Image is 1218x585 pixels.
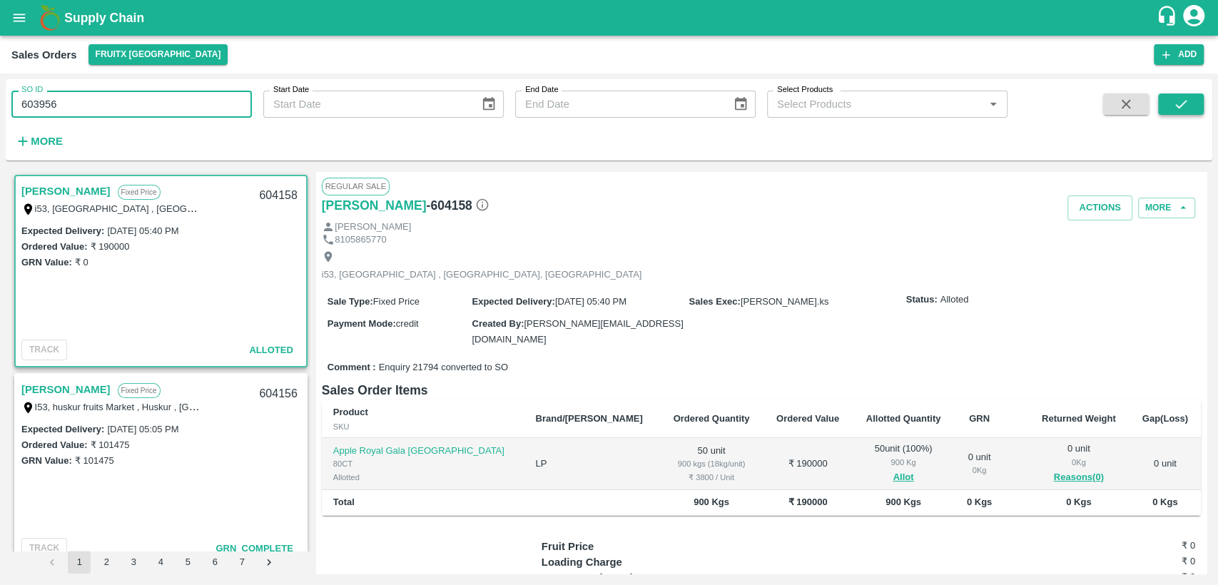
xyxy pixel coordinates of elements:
button: More [1138,198,1195,218]
b: 900 Kgs [694,497,729,507]
b: GRN [969,413,990,424]
div: 0 Kg [1040,456,1118,469]
label: Payment Mode : [328,318,396,329]
b: Gap(Loss) [1142,413,1188,424]
b: Returned Weight [1042,413,1116,424]
button: Choose date [727,91,754,118]
div: 604156 [250,377,305,411]
label: Status: [906,293,938,307]
label: I53, huskur fruits Market , Huskur , [GEOGRAPHIC_DATA] , [GEOGRAPHIC_DATA] ([GEOGRAPHIC_DATA]) Ur... [35,401,753,412]
td: LP [524,438,660,490]
button: More [11,129,66,153]
label: Comment : [328,361,376,375]
label: Expected Delivery : [21,424,104,434]
div: Allotted [333,471,513,484]
p: i53, [GEOGRAPHIC_DATA] , [GEOGRAPHIC_DATA], [GEOGRAPHIC_DATA] [322,268,642,282]
button: Reasons(0) [1040,469,1118,486]
button: Go to next page [258,551,280,574]
button: Add [1154,44,1204,65]
h6: ₹ 0 [1086,570,1195,584]
a: Supply Chain [64,8,1156,28]
label: Created By : [472,318,524,329]
label: [DATE] 05:40 PM [107,225,178,236]
label: Ordered Value: [21,241,87,252]
b: Ordered Value [776,413,839,424]
b: 900 Kgs [885,497,921,507]
label: ₹ 101475 [90,439,129,450]
label: ₹ 0 [75,257,88,268]
label: ₹ 101475 [75,455,114,466]
a: [PERSON_NAME] [21,380,111,399]
button: Open [984,95,1003,113]
h6: ₹ 0 [1086,539,1195,553]
p: Apple Royal Gala [GEOGRAPHIC_DATA] [333,444,513,458]
span: [PERSON_NAME].ks [741,296,829,307]
span: [PERSON_NAME][EMAIL_ADDRESS][DOMAIN_NAME] [472,318,683,345]
div: 80CT [333,457,513,470]
span: Regular Sale [322,178,390,195]
span: Fixed Price [373,296,420,307]
h6: - 604158 [427,195,489,215]
div: customer-support [1156,5,1181,31]
p: Fixed Price [118,383,161,398]
p: Fruit Price [542,539,705,554]
b: 0 Kgs [1066,497,1091,507]
div: 0 unit [1040,442,1118,485]
button: open drawer [3,1,36,34]
button: Choose date [475,91,502,118]
button: Allot [893,469,914,486]
button: Go to page 5 [176,551,199,574]
b: ₹ 190000 [788,497,828,507]
label: Expected Delivery : [21,225,104,236]
span: Enquiry 21794 converted to SO [379,361,508,375]
td: ₹ 190000 [763,438,852,490]
b: Product [333,407,368,417]
span: credit [396,318,419,329]
label: ₹ 190000 [90,241,129,252]
div: Sales Orders [11,46,77,64]
div: 900 kgs (18kg/unit) [671,457,752,470]
td: 0 unit [1130,438,1202,490]
input: Start Date [263,91,470,118]
p: [PERSON_NAME] [335,220,411,234]
p: Fixed Price [118,185,161,200]
label: GRN Value: [21,257,72,268]
div: account of current user [1181,3,1207,33]
button: Select DC [88,44,228,65]
b: Total [333,497,355,507]
h6: ₹ 0 [1086,554,1195,569]
div: 900 Kg [864,456,943,469]
label: GRN Value: [21,455,72,466]
strong: More [31,136,63,147]
td: 50 unit [660,438,763,490]
img: logo [36,4,64,32]
label: End Date [525,84,558,96]
div: SKU [333,420,513,433]
button: Go to page 2 [95,551,118,574]
b: Ordered Quantity [674,413,750,424]
b: Allotted Quantity [866,413,941,424]
label: Sale Type : [328,296,373,307]
label: i53, [GEOGRAPHIC_DATA] , [GEOGRAPHIC_DATA], [GEOGRAPHIC_DATA] [35,203,355,214]
p: Loading Charge [542,554,705,570]
span: Alloted [940,293,969,307]
label: Ordered Value: [21,439,87,450]
button: Go to page 7 [230,551,253,574]
label: Start Date [273,84,309,96]
b: Supply Chain [64,11,144,25]
b: 0 Kgs [1152,497,1177,507]
label: Select Products [777,84,833,96]
p: 8105865770 [335,233,386,247]
button: page 1 [68,551,91,574]
label: Sales Exec : [689,296,741,307]
div: 0 Kg [965,464,993,477]
b: 0 Kgs [967,497,992,507]
b: Brand/[PERSON_NAME] [536,413,643,424]
a: [PERSON_NAME] [322,195,427,215]
span: Alloted [249,345,293,355]
span: GRN_Complete [215,543,293,554]
label: Expected Delivery : [472,296,554,307]
h6: Sales Order Items [322,380,1201,400]
div: 50 unit ( 100 %) [864,442,943,485]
